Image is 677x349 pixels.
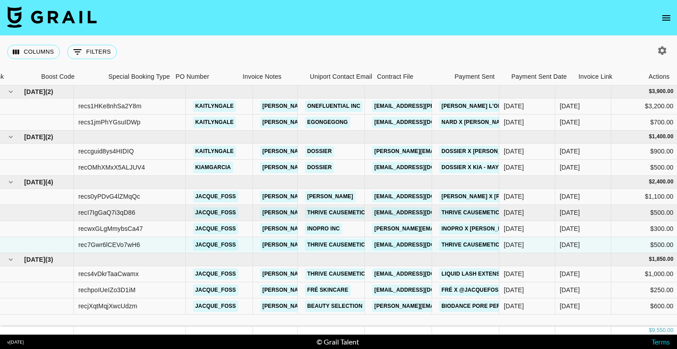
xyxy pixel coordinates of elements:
div: Actions [641,68,677,85]
a: [PERSON_NAME] L'Oréal [GEOGRAPHIC_DATA]: Big Deal Mascara [439,101,634,112]
a: Dossier [305,162,334,173]
a: [PERSON_NAME] [305,191,356,202]
div: $ [649,255,652,263]
div: $ [649,327,652,334]
div: Special Booking Type [104,68,171,85]
div: 04/07/2025 [504,192,524,201]
div: © Grail Talent [317,337,359,346]
img: Grail Talent [7,6,97,28]
a: Inopro x [PERSON_NAME] [439,223,518,234]
a: EgongEgong [305,117,350,128]
a: Thrive Causemetics - 30 days spark ads [439,207,566,218]
div: Jun '25 [560,163,580,172]
button: hide children [4,253,17,266]
div: PO Number [176,68,209,85]
a: [PERSON_NAME][EMAIL_ADDRESS][DOMAIN_NAME] [260,301,406,312]
span: [DATE] [24,255,45,264]
div: 01/07/2025 [504,208,524,217]
div: Invoice Notes [243,68,282,85]
a: [PERSON_NAME][EMAIL_ADDRESS][DOMAIN_NAME] [260,285,406,296]
a: Terms [651,337,670,346]
a: Biodance Pore Perfecting Collagen Peptide Serum [439,301,605,312]
div: Boost Code [41,68,75,85]
div: recwxGLgMmybsCa47 [78,224,143,233]
a: Dossier x Kia - May [439,162,501,173]
span: [DATE] [24,132,45,141]
div: Payment Sent [454,68,495,85]
span: [DATE] [24,178,45,187]
a: [PERSON_NAME] x [PERSON_NAME] [439,191,542,202]
div: Jul '25 [560,192,580,201]
a: Thrive Causemetics [305,239,371,251]
a: FRÉ Skincare [305,285,351,296]
div: recOMhXMxX5ALJUV4 [78,163,145,172]
a: jacque_foss [193,223,238,234]
a: Liquid Lash Extensions Mascara collab [439,268,569,280]
div: 3,900.00 [652,88,673,95]
a: kaitlyngale [193,146,236,157]
div: 2,400.00 [652,178,673,186]
a: Beauty Selection [305,301,365,312]
div: recjXqtMqjXwcUdzm [78,302,137,311]
a: jacque_foss [193,239,238,251]
button: hide children [4,176,17,188]
span: ( 2 ) [45,87,53,96]
div: Uniport Contact Email [305,68,373,85]
div: 13/03/2025 [504,118,524,127]
a: [EMAIL_ADDRESS][DOMAIN_NAME] [372,162,472,173]
a: [PERSON_NAME][EMAIL_ADDRESS][DOMAIN_NAME] [260,146,406,157]
div: rec7Gwr6lCEVo7wH6 [78,240,140,249]
div: recs1HKe8nhSa2Y8m [78,102,141,111]
a: [EMAIL_ADDRESS][DOMAIN_NAME] [372,117,472,128]
div: Uniport Contact Email [310,68,372,85]
span: [DATE] [24,87,45,96]
div: Contract File [377,68,413,85]
div: rechpoIUeIZo3D1iM [78,285,136,294]
a: jacque_foss [193,268,238,280]
div: 11/03/2025 [504,147,524,156]
div: recI7IgGaQ7i3qD86 [78,208,135,217]
div: $ [649,178,652,186]
button: Select columns [7,45,60,59]
div: May '25 [560,118,580,127]
div: 01/07/2025 [504,224,524,233]
div: v [DATE] [7,339,24,345]
a: jacque_foss [193,191,238,202]
div: 1,400.00 [652,133,673,140]
div: Jul '25 [560,224,580,233]
span: ( 2 ) [45,132,53,141]
span: ( 4 ) [45,178,53,187]
a: [PERSON_NAME][EMAIL_ADDRESS][DOMAIN_NAME] [260,191,406,202]
a: OneFluential Inc [305,101,363,112]
div: 31/07/2025 [504,240,524,249]
a: [PERSON_NAME][EMAIL_ADDRESS][DOMAIN_NAME] [260,101,406,112]
div: recs4vDkrTaaCwamx [78,269,139,278]
div: Boost Code [37,68,104,85]
a: Dossier [305,146,334,157]
div: Payment Sent [440,68,507,85]
a: jacque_foss [193,207,238,218]
a: [EMAIL_ADDRESS][DOMAIN_NAME] [372,285,472,296]
div: 25/04/2025 [504,102,524,111]
div: reccguid8ys4HIDIQ [78,147,134,156]
a: Thrive Causemetics [305,268,371,280]
div: Invoice Notes [238,68,305,85]
div: Invoice Link [578,68,613,85]
div: PO Number [171,68,238,85]
div: Actions [649,68,670,85]
a: jacque_foss [193,301,238,312]
div: May '25 [560,102,580,111]
span: ( 3 ) [45,255,53,264]
div: Aug '25 [560,285,580,294]
div: Payment Sent Date [511,68,567,85]
div: 05/08/2025 [504,285,524,294]
div: 9,550.00 [652,327,673,334]
a: [PERSON_NAME][EMAIL_ADDRESS][DOMAIN_NAME] [372,223,518,234]
div: 1,850.00 [652,255,673,263]
a: [PERSON_NAME][EMAIL_ADDRESS][DOMAIN_NAME] [260,268,406,280]
a: kaitlyngale [193,117,236,128]
a: [PERSON_NAME][EMAIL_ADDRESS][DOMAIN_NAME] [260,117,406,128]
a: Thrive Causemetics [305,207,371,218]
div: Jul '25 [560,208,580,217]
a: FRÉ x @jacquefoss [439,285,505,296]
